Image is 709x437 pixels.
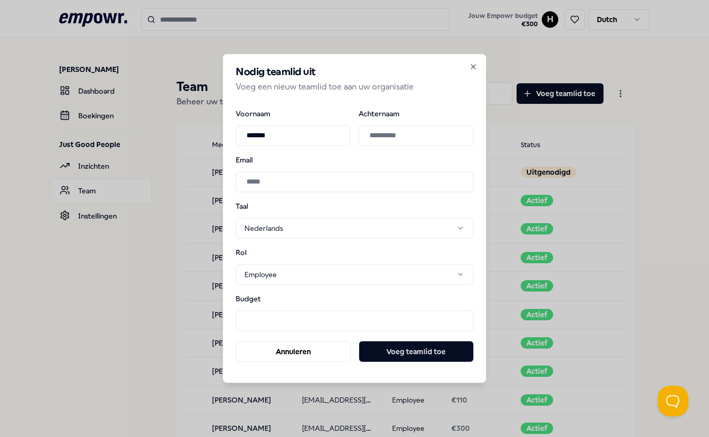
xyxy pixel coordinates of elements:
button: Voeg teamlid toe [359,341,473,362]
label: Budget [236,295,289,302]
label: Voornaam [236,110,350,117]
p: Voeg een nieuw teamlid toe aan uw organisatie [236,80,473,94]
label: Email [236,156,473,163]
label: Achternaam [359,110,473,117]
label: Rol [236,249,289,256]
h2: Nodig teamlid uit [236,67,473,77]
label: Taal [236,202,289,209]
button: Annuleren [236,341,351,362]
